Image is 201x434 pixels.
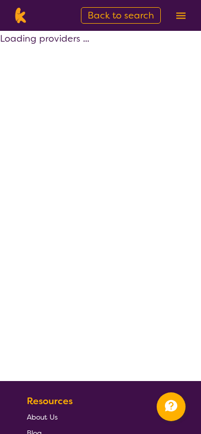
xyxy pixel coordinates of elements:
span: Back to search [88,9,154,22]
span: About Us [27,412,58,422]
a: Back to search [81,7,161,24]
a: About Us [27,409,180,425]
img: Karista logo [12,8,28,23]
img: menu [176,12,186,19]
b: Resources [27,395,73,407]
button: Channel Menu [157,392,186,421]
